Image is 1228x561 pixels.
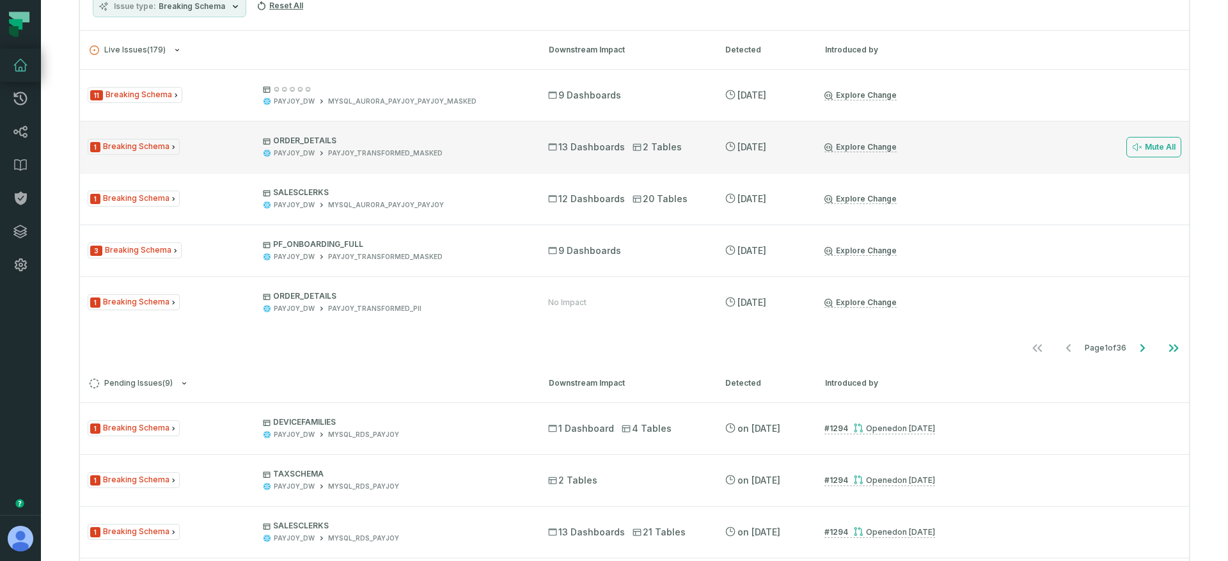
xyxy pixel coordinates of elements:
relative-time: Oct 3, 2025, 4:06 AM GMT+3 [737,245,766,256]
span: Severity [90,423,100,434]
p: SALESCLERKS [263,187,525,198]
span: 9 Dashboards [548,89,621,102]
a: Explore Change [824,142,897,152]
div: Introduced by [825,44,940,56]
relative-time: Oct 3, 2025, 4:06 AM GMT+3 [737,297,766,308]
div: Introduced by [825,377,940,389]
div: PAYJOY_TRANSFORMED_MASKED [328,252,443,262]
p: ORDER_DETAILS [263,136,525,146]
span: Issue type [114,1,156,12]
relative-time: Jun 3, 2025, 12:14 AM GMT+3 [897,423,935,433]
div: PAYJOY_TRANSFORMED_PII [328,304,421,313]
div: Live Issues(179) [80,69,1189,363]
span: 2 Tables [548,474,597,487]
span: Severity [90,527,100,537]
p: PF_ONBOARDING_FULL [263,239,525,249]
a: Explore Change [824,90,897,100]
relative-time: Jul 17, 2025, 11:33 AM GMT+3 [737,423,780,434]
div: MYSQL_RDS_PAYJOY [328,482,399,491]
p: SALESCLERKS [263,521,525,531]
span: Severity [90,90,103,100]
p: DEVICEFAMILIES [263,417,525,427]
div: PAYJOY_DW [274,304,315,313]
relative-time: Jun 3, 2025, 12:14 AM GMT+3 [897,475,935,485]
relative-time: Oct 3, 2025, 4:06 AM GMT+3 [737,193,766,204]
relative-time: Oct 3, 2025, 7:52 PM GMT+3 [737,90,766,100]
div: Downstream Impact [549,44,702,56]
button: Mute All [1126,137,1181,157]
span: Severity [90,297,100,308]
div: Tooltip anchor [14,498,26,509]
div: MYSQL_AURORA_PAYJOY_PAYJOY [328,200,444,210]
span: Pending Issues ( 9 ) [90,379,173,388]
div: MYSQL_AURORA_PAYJOY_PAYJOY_MASKED [328,97,476,106]
div: PAYJOY_DW [274,533,315,543]
span: 20 Tables [633,193,688,205]
span: Severity [90,194,100,204]
img: avatar of Aviel Bar-Yossef [8,526,33,551]
span: 13 Dashboards [548,141,625,154]
div: MYSQL_RDS_PAYJOY [328,430,399,439]
span: 9 Dashboards [548,244,621,257]
div: Opened [853,475,935,485]
span: 12 Dashboards [548,193,625,205]
div: PAYJOY_TRANSFORMED_MASKED [328,148,443,158]
span: Issue Type [88,87,182,103]
div: PAYJOY_DW [274,200,315,210]
span: Issue Type [88,294,180,310]
button: Go to next page [1127,335,1158,361]
relative-time: Jul 17, 2025, 11:33 AM GMT+3 [737,526,780,537]
div: PAYJOY_DW [274,97,315,106]
span: Severity [90,246,102,256]
div: PAYJOY_DW [274,430,315,439]
div: Detected [725,44,802,56]
span: Issue Type [88,524,180,540]
div: Detected [725,377,802,389]
span: 2 Tables [633,141,682,154]
span: 4 Tables [622,422,672,435]
a: #1294Opened[DATE] 12:14:19 AM [824,423,935,434]
p: TAXSCHEMA [263,469,525,479]
span: Issue Type [88,420,180,436]
span: Breaking Schema [159,1,225,12]
div: PAYJOY_DW [274,482,315,491]
a: Explore Change [824,297,897,308]
button: Go to previous page [1053,335,1084,361]
span: Issue Type [88,139,180,155]
button: Go to first page [1022,335,1053,361]
p: ORDER_DETAILS [263,291,525,301]
span: Severity [90,142,100,152]
p: ☺☺☺☺☺ [263,84,525,94]
span: Issue Type [88,472,180,488]
span: Severity [90,475,100,486]
div: Opened [853,527,935,537]
a: Explore Change [824,246,897,256]
a: #1294Opened[DATE] 12:14:19 AM [824,475,935,486]
span: 1 Dashboard [548,422,614,435]
span: Live Issues ( 179 ) [90,45,166,55]
div: PAYJOY_DW [274,252,315,262]
ul: Page 1 of 36 [1022,335,1189,361]
a: #1294Opened[DATE] 12:14:19 AM [824,526,935,538]
relative-time: Jun 3, 2025, 12:14 AM GMT+3 [897,527,935,537]
relative-time: Jul 17, 2025, 11:33 AM GMT+3 [737,475,780,486]
button: Go to last page [1158,335,1189,361]
span: Issue Type [88,191,180,207]
nav: pagination [80,335,1189,361]
span: 21 Tables [633,526,686,539]
div: No Impact [548,297,586,308]
button: Live Issues(179) [90,45,526,55]
div: Opened [853,423,935,433]
span: 13 Dashboards [548,526,625,539]
div: PAYJOY_DW [274,148,315,158]
button: Pending Issues(9) [90,379,526,388]
div: Downstream Impact [549,377,702,389]
a: Explore Change [824,194,897,204]
span: Issue Type [88,242,182,258]
div: MYSQL_RDS_PAYJOY [328,533,399,543]
relative-time: Oct 3, 2025, 7:52 PM GMT+3 [737,141,766,152]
